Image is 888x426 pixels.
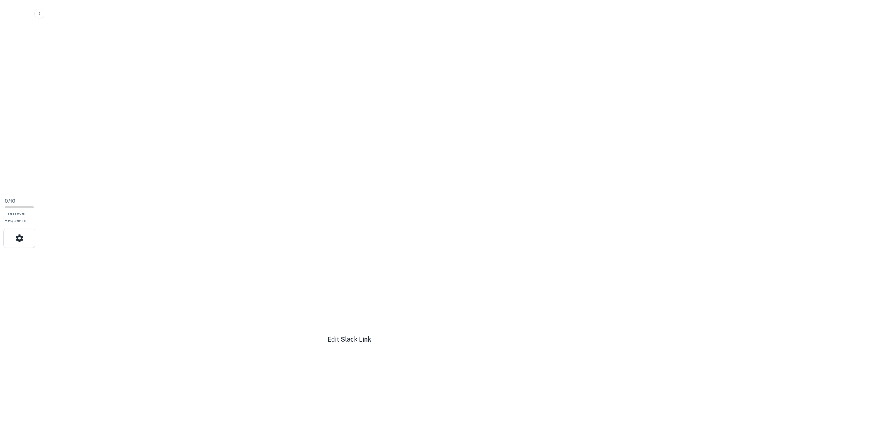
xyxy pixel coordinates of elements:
[327,335,371,344] div: Edit Slack Link
[5,198,16,204] span: 0 / 10
[849,364,888,401] iframe: Chat Widget
[5,211,26,223] span: Borrower Requests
